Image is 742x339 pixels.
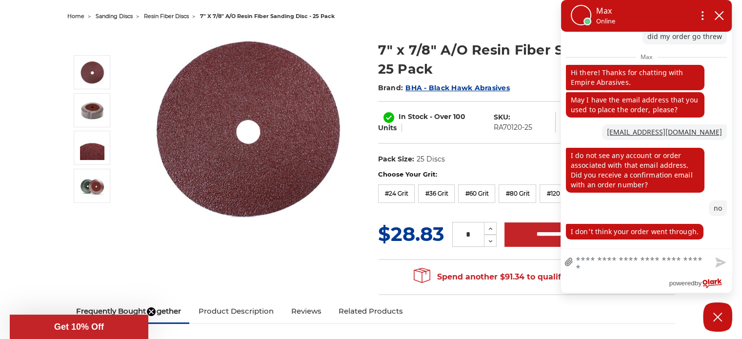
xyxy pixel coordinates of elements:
[453,112,465,121] span: 100
[709,200,727,216] p: no
[54,322,104,332] span: Get 10% Off
[414,272,640,281] span: Spend another $91.34 to qualify for free shipping!
[566,65,704,90] p: Hi there! Thanks for chatting with Empire Abrasives.
[144,13,189,20] a: resin fiber discs
[378,123,397,132] span: Units
[430,112,451,121] span: - Over
[330,300,412,322] a: Related Products
[566,92,704,118] p: May I have the email address that you used to place the order, please?
[669,275,732,293] a: Powered by Olark
[399,112,428,121] span: In Stock
[694,7,711,24] button: Open chat options menu
[378,154,414,164] dt: Pack Size:
[67,300,190,322] a: Frequently Bought Together
[80,174,104,198] img: 7" x 7/8" A/O Resin Fiber Sanding Disc - 25 Pack
[695,277,702,289] span: by
[607,127,722,137] a: [EMAIL_ADDRESS][DOMAIN_NAME]
[200,13,335,20] span: 7" x 7/8" a/o resin fiber sanding disc - 25 pack
[561,251,577,274] a: file upload
[146,307,156,317] button: Close teaser
[378,222,444,246] span: $28.83
[642,29,727,44] p: did my order go threw
[707,252,732,274] button: Send message
[416,154,444,164] dd: 25 Discs
[378,170,675,179] label: Choose Your Grit:
[405,83,510,92] a: BHA - Black Hawk Abrasives
[636,51,657,63] span: Max
[80,60,104,84] img: 7 inch aluminum oxide resin fiber disc
[67,13,84,20] a: home
[80,98,104,122] img: 7" x 7/8" A/O Resin Fiber Sanding Disc - 25 Pack
[189,300,282,322] a: Product Description
[10,315,148,339] div: Get 10% OffClose teaser
[378,40,675,79] h1: 7" x 7/8" A/O Resin Fiber Sanding Disc - 25 Pack
[669,277,694,289] span: powered
[80,136,104,160] img: 7" x 7/8" A/O Resin Fiber Sanding Disc - 25 Pack
[596,5,615,17] p: Max
[151,30,346,225] img: 7 inch aluminum oxide resin fiber disc
[561,32,732,248] div: chat
[596,17,615,26] p: Online
[96,13,133,20] a: sanding discs
[494,112,510,122] dt: SKU:
[711,8,727,23] button: close chatbox
[566,224,703,239] p: I don't think your order went through.
[378,83,403,92] span: Brand:
[703,302,732,332] button: Close Chatbox
[566,148,704,193] p: I do not see any account or order associated with that email address. Did you receive a confirmat...
[494,122,532,133] dd: RA70120-25
[282,300,330,322] a: Reviews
